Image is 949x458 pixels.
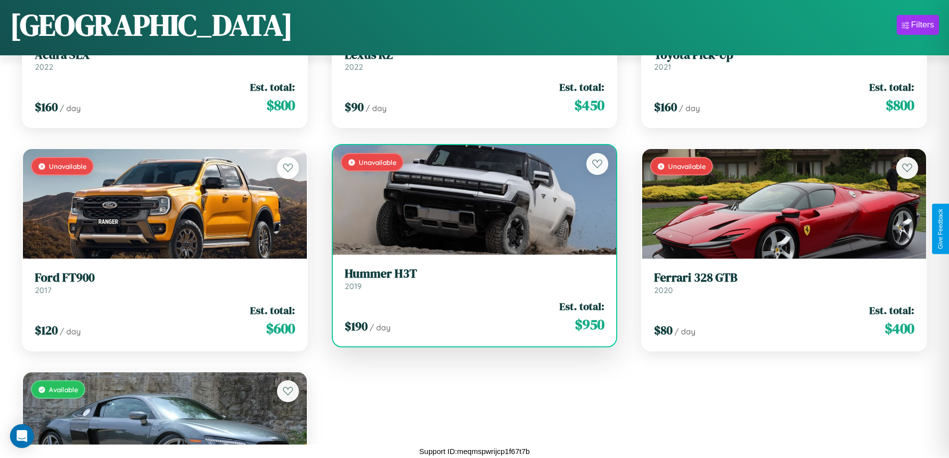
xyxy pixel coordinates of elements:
a: Ford FT9002017 [35,271,295,295]
span: / day [366,103,387,113]
a: Ferrari 328 GTB2020 [654,271,914,295]
a: Toyota Pick-Up2021 [654,48,914,72]
span: Unavailable [49,162,87,170]
span: $ 450 [574,95,604,115]
h3: Acura SLX [35,48,295,62]
a: Acura SLX2022 [35,48,295,72]
p: Support ID: meqmspwrijcp1f67t7b [419,445,530,458]
span: 2019 [345,281,362,291]
span: Est. total: [250,303,295,317]
h3: Ferrari 328 GTB [654,271,914,285]
span: Est. total: [869,303,914,317]
button: Filters [897,15,939,35]
span: $ 400 [885,318,914,338]
span: / day [675,326,695,336]
span: / day [370,322,391,332]
div: Filters [911,20,934,30]
span: / day [60,103,81,113]
a: Hummer H3T2019 [345,267,605,291]
span: Available [49,385,78,394]
span: $ 160 [35,99,58,115]
span: Est. total: [559,299,604,313]
span: Unavailable [668,162,706,170]
h1: [GEOGRAPHIC_DATA] [10,4,293,45]
span: $ 800 [886,95,914,115]
div: Give Feedback [937,209,944,249]
span: Est. total: [559,80,604,94]
span: 2021 [654,62,671,72]
span: $ 600 [266,318,295,338]
span: 2022 [345,62,363,72]
span: 2022 [35,62,53,72]
h3: Hummer H3T [345,267,605,281]
span: Est. total: [250,80,295,94]
span: Unavailable [359,158,397,166]
span: $ 160 [654,99,677,115]
span: 2020 [654,285,673,295]
h3: Ford FT900 [35,271,295,285]
span: / day [60,326,81,336]
span: $ 190 [345,318,368,334]
span: 2017 [35,285,51,295]
span: / day [679,103,700,113]
span: $ 120 [35,322,58,338]
h3: Toyota Pick-Up [654,48,914,62]
span: $ 800 [267,95,295,115]
div: Open Intercom Messenger [10,424,34,448]
span: $ 950 [575,314,604,334]
span: $ 90 [345,99,364,115]
h3: Lexus RZ [345,48,605,62]
span: Est. total: [869,80,914,94]
span: $ 80 [654,322,673,338]
a: Lexus RZ2022 [345,48,605,72]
